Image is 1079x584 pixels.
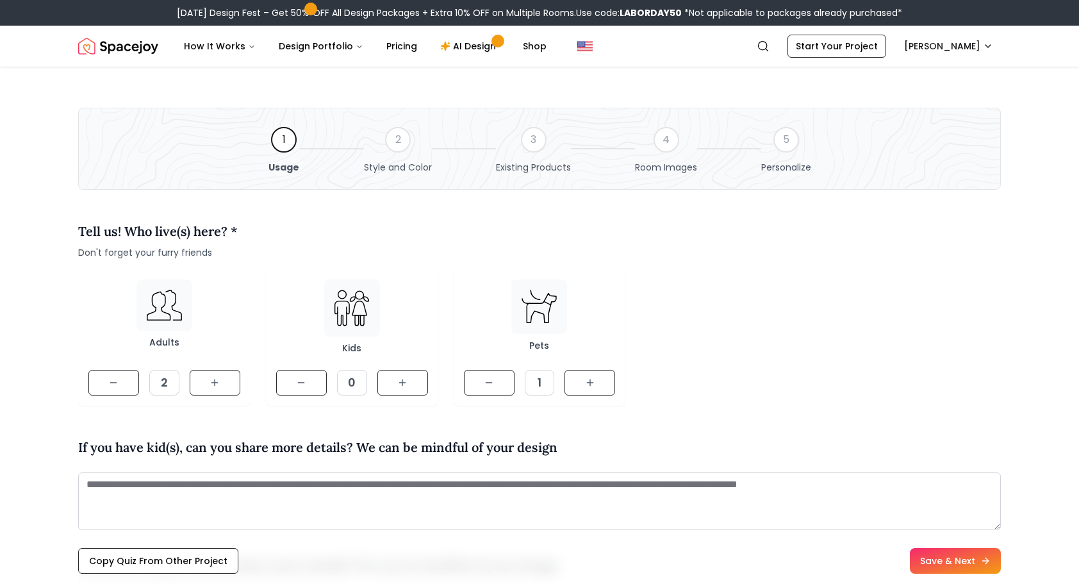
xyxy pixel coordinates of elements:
img: Pets [522,290,557,324]
button: Copy Quiz From Other Project [78,548,238,574]
span: *Not applicable to packages already purchased* [682,6,902,19]
span: Style and Color [364,161,432,174]
div: 1 [525,370,555,396]
h4: If you have kid(s), can you share more details? We can be mindful of your design [78,438,557,457]
span: Usage [268,161,299,174]
div: [DATE] Design Fest – Get 50% OFF All Design Packages + Extra 10% OFF on Multiple Rooms. [177,6,902,19]
div: 1 [271,127,297,153]
div: 5 [773,127,799,153]
button: How It Works [174,33,266,59]
img: Kids [334,290,370,326]
button: Design Portfolio [268,33,374,59]
h4: Tell us! Who live(s) here? * [78,222,238,241]
span: Room Images [635,161,697,174]
a: Shop [513,33,557,59]
b: LABORDAY50 [620,6,682,19]
button: [PERSON_NAME] [896,35,1001,58]
div: 0 [337,370,367,396]
div: Adults [136,336,192,349]
div: 4 [654,127,679,153]
div: Pets [511,339,567,352]
nav: Global [78,26,1001,67]
div: Kids [324,342,380,355]
a: Spacejoy [78,33,158,59]
nav: Main [174,33,557,59]
img: Spacejoy Logo [78,33,158,59]
button: Save & Next [910,548,1001,574]
a: Start Your Project [787,35,886,58]
div: 2 [385,127,411,153]
img: Adults [147,290,182,321]
div: 2 [149,370,179,396]
span: Don't forget your furry friends [78,246,238,259]
span: Use code: [576,6,682,19]
a: AI Design [430,33,510,59]
img: United States [577,38,593,54]
span: Personalize [761,161,811,174]
a: Pricing [376,33,427,59]
span: Existing Products [496,161,571,174]
div: 3 [521,127,547,153]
